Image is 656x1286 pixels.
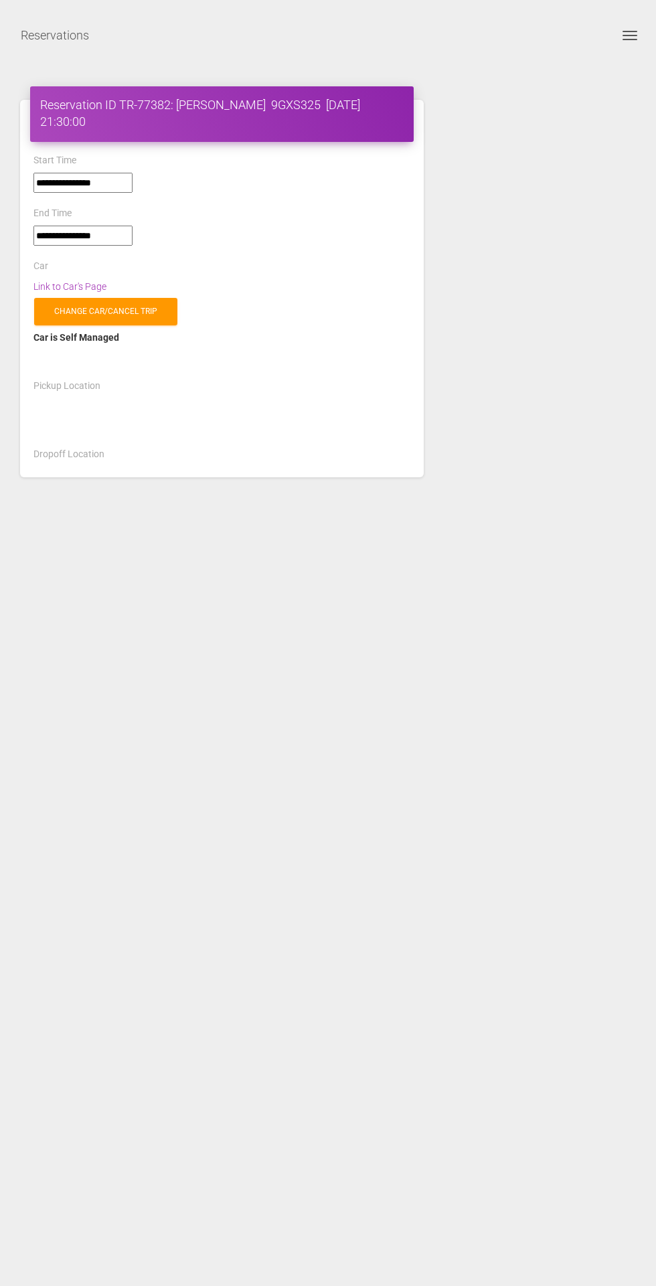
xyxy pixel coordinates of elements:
a: Reservations [21,19,89,52]
label: Pickup Location [33,380,100,393]
div: Car is Self Managed [33,329,410,345]
label: End Time [33,207,72,220]
a: Link to Car's Page [33,281,106,292]
label: Start Time [33,154,76,167]
h4: Reservation ID TR-77382: [PERSON_NAME] 9GXS325 [DATE] 21:30:00 [40,96,404,130]
label: Dropoff Location [33,448,104,461]
a: Change car/cancel trip [34,298,177,325]
label: Car [33,260,48,273]
button: Toggle navigation [614,27,646,44]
